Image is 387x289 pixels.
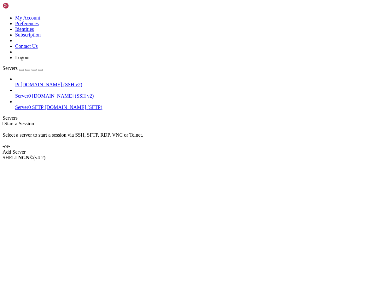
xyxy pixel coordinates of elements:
[32,93,94,99] span: [DOMAIN_NAME] (SSH v2)
[15,105,44,110] span: Server0 SFTP
[15,43,38,49] a: Contact Us
[3,149,384,155] div: Add Server
[4,121,34,126] span: Start a Session
[21,82,82,87] span: [DOMAIN_NAME] (SSH v2)
[15,15,40,20] a: My Account
[3,121,4,126] span: 
[15,26,34,32] a: Identities
[3,3,39,9] img: Shellngn
[18,155,30,160] b: NGN
[15,99,384,110] li: Server0 SFTP [DOMAIN_NAME] (SFTP)
[15,82,19,87] span: Pi
[15,55,30,60] a: Logout
[3,127,384,149] div: Select a server to start a session via SSH, SFTP, RDP, VNC or Telnet. -or-
[15,93,384,99] a: Server0 [DOMAIN_NAME] (SSH v2)
[15,82,384,88] a: Pi [DOMAIN_NAME] (SSH v2)
[3,65,18,71] span: Servers
[45,105,103,110] span: [DOMAIN_NAME] (SFTP)
[15,105,384,110] a: Server0 SFTP [DOMAIN_NAME] (SFTP)
[15,32,41,37] a: Subscription
[15,93,31,99] span: Server0
[3,155,45,160] span: SHELL ©
[15,21,39,26] a: Preferences
[33,155,46,160] span: 4.2.0
[3,65,43,71] a: Servers
[15,88,384,99] li: Server0 [DOMAIN_NAME] (SSH v2)
[15,76,384,88] li: Pi [DOMAIN_NAME] (SSH v2)
[3,115,384,121] div: Servers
